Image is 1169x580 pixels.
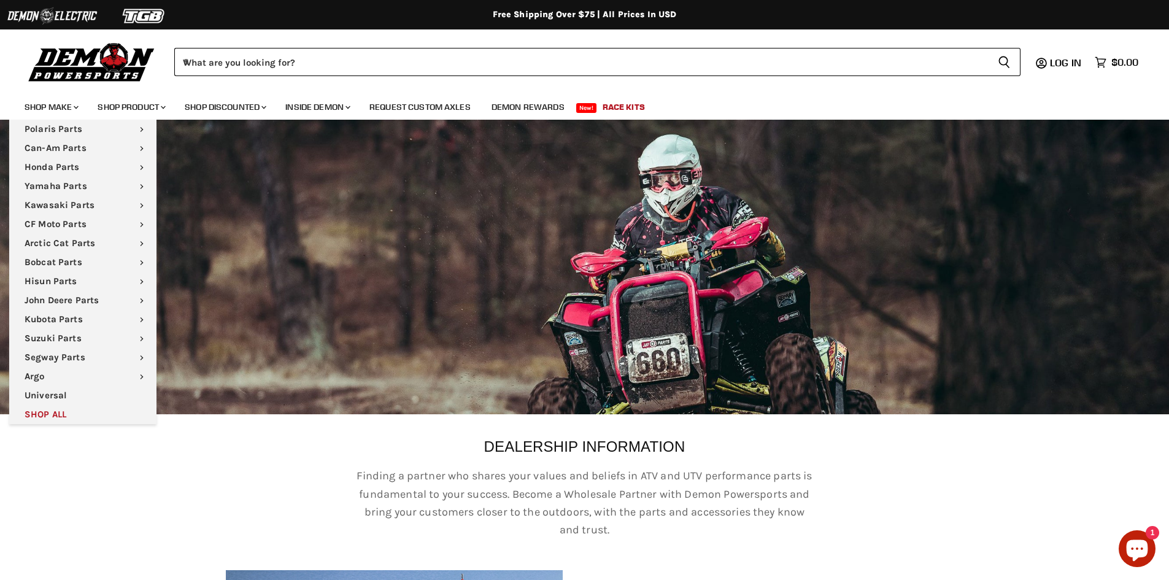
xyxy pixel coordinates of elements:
img: TGB Logo 2 [98,4,190,28]
a: Request Custom Axles [360,95,480,120]
a: Log in [1044,57,1089,68]
img: Demon Powersports [25,40,159,83]
p: Finding a partner who shares your values and beliefs in ATV and UTV performance parts is fundamen... [355,467,815,539]
a: Honda Parts [9,158,156,177]
a: Universal [9,386,156,405]
a: Shop Discounted [176,95,274,120]
a: Bobcat Parts [9,253,156,272]
a: CF Moto Parts [9,215,156,234]
a: Shop Make [15,95,86,120]
div: Free Shipping Over $75 | All Prices In USD [94,9,1076,20]
a: Inside Demon [276,95,358,120]
img: Demon Electric Logo 2 [6,4,98,28]
inbox-online-store-chat: Shopify online store chat [1115,530,1159,570]
a: Demon Rewards [482,95,574,120]
a: Kawasaki Parts [9,196,156,215]
ul: Main menu [15,90,1135,120]
a: John Deere Parts [9,291,156,310]
a: Shop Product [88,95,173,120]
a: Argo [9,367,156,386]
span: Log in [1050,56,1081,69]
button: Search [988,48,1020,76]
span: $0.00 [1111,56,1138,68]
a: SHOP ALL [9,405,156,424]
input: When autocomplete results are available use up and down arrows to review and enter to select [174,48,988,76]
a: Yamaha Parts [9,177,156,196]
span: New! [576,103,597,113]
a: Hisun Parts [9,272,156,291]
a: Kubota Parts [9,310,156,329]
a: Can-Am Parts [9,139,156,158]
p: DEALERSHIP INFORMATION [226,439,944,455]
a: $0.00 [1089,53,1144,71]
a: Segway Parts [9,348,156,367]
form: Product [174,48,1020,76]
ul: Main menu [9,120,156,424]
a: Race Kits [593,95,654,120]
a: Arctic Cat Parts [9,234,156,253]
a: Suzuki Parts [9,329,156,348]
a: Polaris Parts [9,120,156,139]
